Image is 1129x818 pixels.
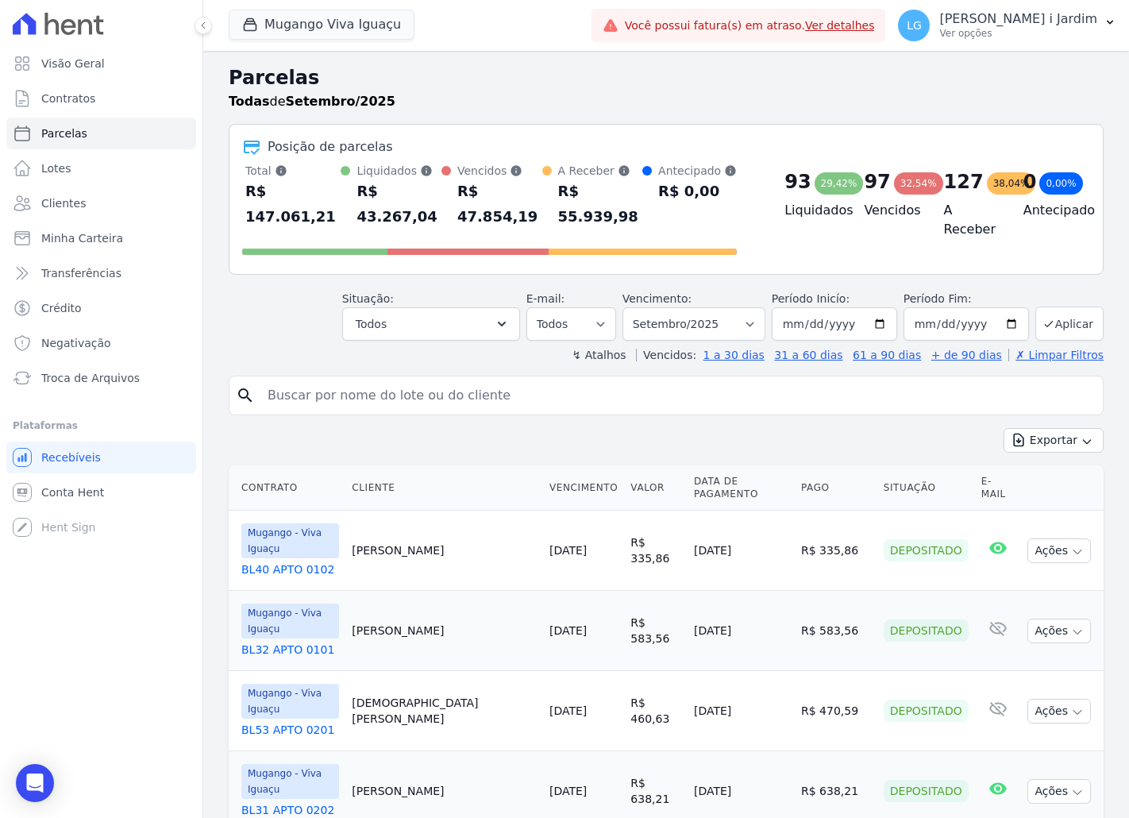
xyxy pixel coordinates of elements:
[1023,201,1077,220] h4: Antecipado
[703,349,765,361] a: 1 a 30 dias
[1004,428,1104,453] button: Exportar
[229,465,345,511] th: Contrato
[245,163,341,179] div: Total
[688,465,795,511] th: Data de Pagamento
[6,152,196,184] a: Lotes
[688,591,795,671] td: [DATE]
[457,163,542,179] div: Vencidos
[625,17,875,34] span: Você possui fatura(s) em atraso.
[241,561,339,577] a: BL40 APTO 0102
[907,20,922,31] span: LG
[636,349,696,361] label: Vencidos:
[558,179,643,230] div: R$ 55.939,98
[229,64,1104,92] h2: Parcelas
[41,265,121,281] span: Transferências
[6,118,196,149] a: Parcelas
[543,465,624,511] th: Vencimento
[13,416,190,435] div: Plataformas
[356,179,441,230] div: R$ 43.267,04
[6,187,196,219] a: Clientes
[939,27,1097,40] p: Ver opções
[6,362,196,394] a: Troca de Arquivos
[16,764,54,802] div: Open Intercom Messenger
[268,137,393,156] div: Posição de parcelas
[229,10,414,40] button: Mugango Viva Iguaçu
[795,511,877,591] td: R$ 335,86
[987,172,1036,195] div: 38,04%
[6,83,196,114] a: Contratos
[6,257,196,289] a: Transferências
[549,785,587,797] a: [DATE]
[1039,172,1082,195] div: 0,00%
[356,314,387,334] span: Todos
[6,442,196,473] a: Recebíveis
[795,591,877,671] td: R$ 583,56
[41,160,71,176] span: Lotes
[241,523,339,558] span: Mugango - Viva Iguaçu
[258,380,1096,411] input: Buscar por nome do lote ou do cliente
[1027,619,1091,643] button: Ações
[624,671,688,751] td: R$ 460,63
[345,591,543,671] td: [PERSON_NAME]
[864,201,918,220] h4: Vencidos
[41,230,123,246] span: Minha Carteira
[6,292,196,324] a: Crédito
[658,163,737,179] div: Antecipado
[624,591,688,671] td: R$ 583,56
[549,544,587,557] a: [DATE]
[356,163,441,179] div: Liquidados
[241,684,339,719] span: Mugango - Viva Iguaçu
[41,91,95,106] span: Contratos
[904,291,1029,307] label: Período Fim:
[885,3,1129,48] button: LG [PERSON_NAME] i Jardim Ver opções
[572,349,626,361] label: ↯ Atalhos
[41,195,86,211] span: Clientes
[6,222,196,254] a: Minha Carteira
[345,465,543,511] th: Cliente
[805,19,875,32] a: Ver detalhes
[931,349,1002,361] a: + de 90 dias
[549,624,587,637] a: [DATE]
[241,604,339,639] span: Mugango - Viva Iguaçu
[877,465,975,511] th: Situação
[6,477,196,508] a: Conta Hent
[342,307,520,341] button: Todos
[688,511,795,591] td: [DATE]
[41,450,101,465] span: Recebíveis
[41,484,104,500] span: Conta Hent
[795,671,877,751] td: R$ 470,59
[41,370,140,386] span: Troca de Arquivos
[345,511,543,591] td: [PERSON_NAME]
[558,163,643,179] div: A Receber
[894,172,943,195] div: 32,54%
[815,172,864,195] div: 29,42%
[784,201,838,220] h4: Liquidados
[795,465,877,511] th: Pago
[944,201,998,239] h4: A Receber
[549,704,587,717] a: [DATE]
[1027,538,1091,563] button: Ações
[772,292,850,305] label: Período Inicío:
[342,292,394,305] label: Situação:
[526,292,565,305] label: E-mail:
[853,349,921,361] a: 61 a 90 dias
[6,327,196,359] a: Negativação
[241,802,339,818] a: BL31 APTO 0202
[624,465,688,511] th: Valor
[457,179,542,230] div: R$ 47.854,19
[658,179,737,204] div: R$ 0,00
[622,292,692,305] label: Vencimento:
[864,169,890,195] div: 97
[784,169,811,195] div: 93
[1027,699,1091,723] button: Ações
[939,11,1097,27] p: [PERSON_NAME] i Jardim
[884,539,969,561] div: Depositado
[944,169,984,195] div: 127
[41,335,111,351] span: Negativação
[6,48,196,79] a: Visão Geral
[41,56,105,71] span: Visão Geral
[1023,169,1037,195] div: 0
[286,94,395,109] strong: Setembro/2025
[1008,349,1104,361] a: ✗ Limpar Filtros
[624,511,688,591] td: R$ 335,86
